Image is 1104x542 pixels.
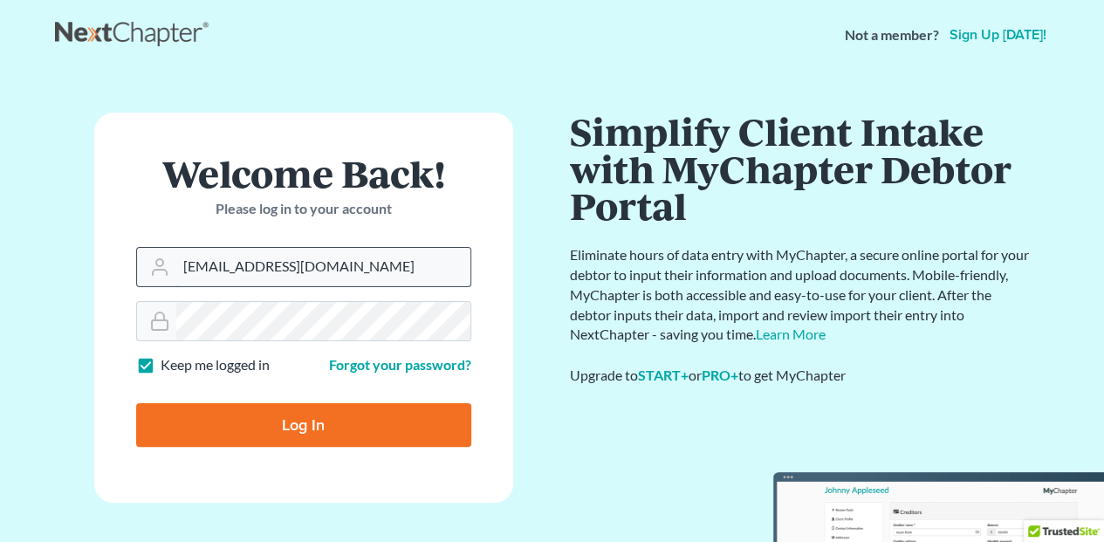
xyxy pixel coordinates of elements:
h1: Welcome Back! [136,154,471,192]
p: Please log in to your account [136,199,471,219]
a: Sign up [DATE]! [946,28,1050,42]
label: Keep me logged in [161,355,270,375]
a: PRO+ [702,367,738,383]
input: Email Address [176,248,470,286]
div: Upgrade to or to get MyChapter [570,366,1032,386]
h1: Simplify Client Intake with MyChapter Debtor Portal [570,113,1032,224]
strong: Not a member? [845,25,939,45]
p: Eliminate hours of data entry with MyChapter, a secure online portal for your debtor to input the... [570,245,1032,345]
a: Forgot your password? [329,356,471,373]
input: Log In [136,403,471,447]
a: Learn More [756,326,826,342]
a: START+ [638,367,689,383]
